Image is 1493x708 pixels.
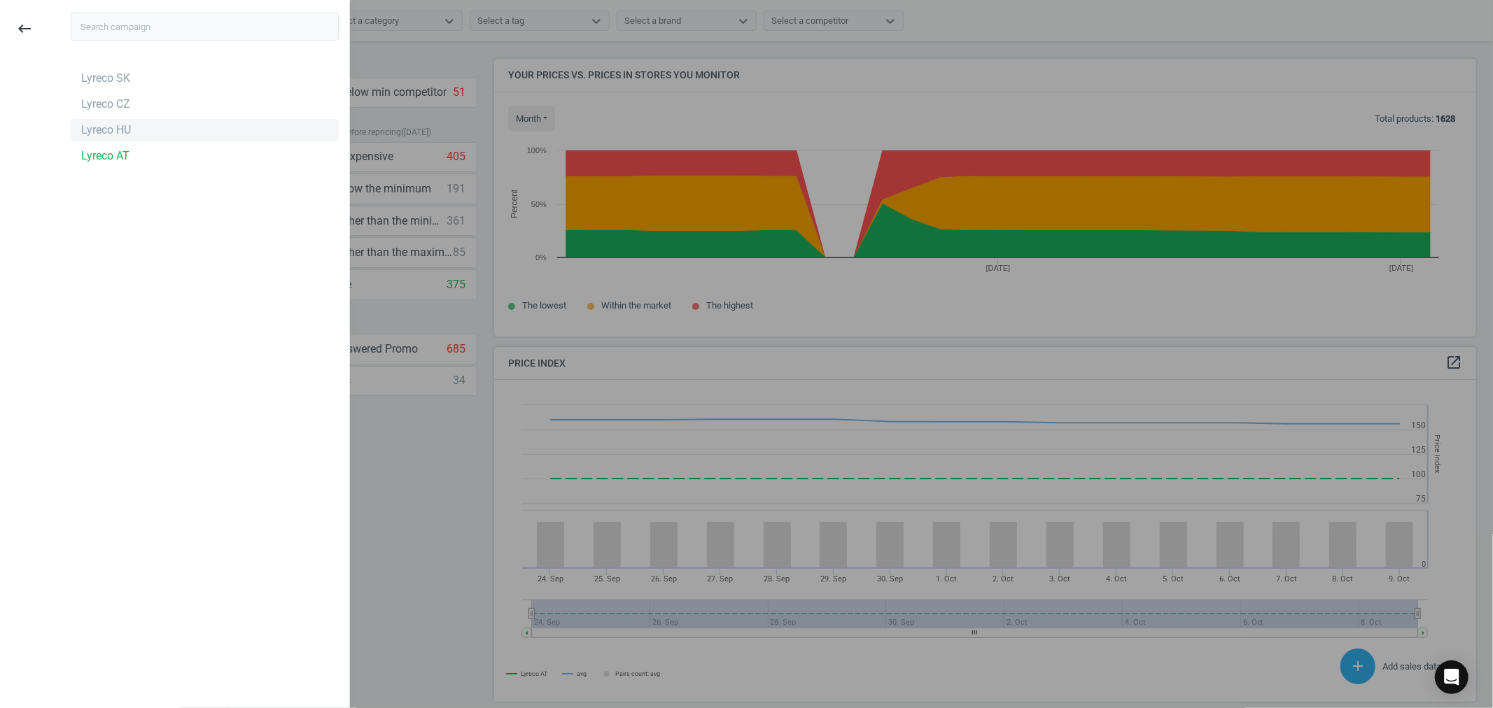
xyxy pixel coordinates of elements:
button: keyboard_backspace [8,13,41,45]
div: Lyreco AT [81,148,129,164]
div: Lyreco HU [81,122,131,138]
input: Search campaign [71,13,339,41]
i: keyboard_backspace [16,20,33,37]
div: Lyreco CZ [81,97,130,112]
div: Open Intercom Messenger [1435,660,1469,694]
div: Lyreco SK [81,71,130,86]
